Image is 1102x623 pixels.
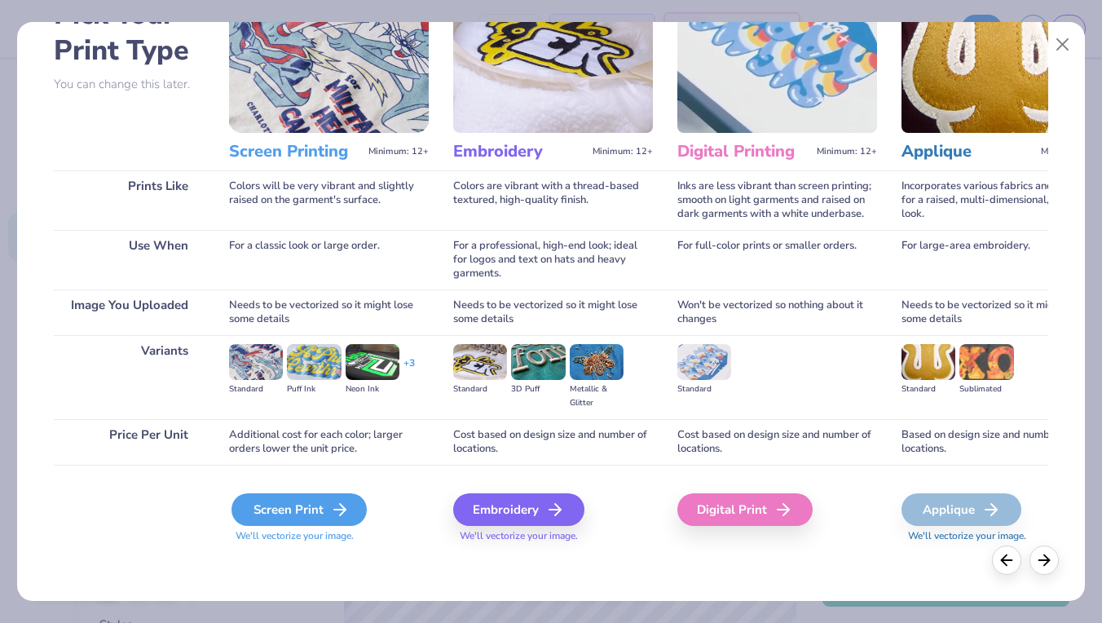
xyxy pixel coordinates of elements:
[901,230,1101,289] div: For large-area embroidery.
[677,419,877,465] div: Cost based on design size and number of locations.
[677,493,813,526] div: Digital Print
[54,419,205,465] div: Price Per Unit
[54,77,205,91] p: You can change this later.
[677,289,877,335] div: Won't be vectorized so nothing about it changes
[959,344,1013,380] img: Sublimated
[570,382,624,410] div: Metallic & Glitter
[229,344,283,380] img: Standard
[677,344,731,380] img: Standard
[346,344,399,380] img: Neon Ink
[287,382,341,396] div: Puff Ink
[453,141,586,162] h3: Embroidery
[54,230,205,289] div: Use When
[229,529,429,543] span: We'll vectorize your image.
[901,141,1034,162] h3: Applique
[901,493,1021,526] div: Applique
[677,382,731,396] div: Standard
[403,356,415,384] div: + 3
[901,170,1101,230] div: Incorporates various fabrics and threads for a raised, multi-dimensional, textured look.
[346,382,399,396] div: Neon Ink
[54,170,205,230] div: Prints Like
[54,289,205,335] div: Image You Uploaded
[453,230,653,289] div: For a professional, high-end look; ideal for logos and text on hats and heavy garments.
[231,493,367,526] div: Screen Print
[453,289,653,335] div: Needs to be vectorized so it might lose some details
[229,230,429,289] div: For a classic look or large order.
[677,141,810,162] h3: Digital Printing
[901,382,955,396] div: Standard
[229,289,429,335] div: Needs to be vectorized so it might lose some details
[570,344,624,380] img: Metallic & Glitter
[453,493,584,526] div: Embroidery
[1041,146,1101,157] span: Minimum: 12+
[368,146,429,157] span: Minimum: 12+
[453,170,653,230] div: Colors are vibrant with a thread-based textured, high-quality finish.
[453,382,507,396] div: Standard
[677,170,877,230] div: Inks are less vibrant than screen printing; smooth on light garments and raised on dark garments ...
[453,419,653,465] div: Cost based on design size and number of locations.
[959,382,1013,396] div: Sublimated
[229,419,429,465] div: Additional cost for each color; larger orders lower the unit price.
[901,419,1101,465] div: Based on design size and number of locations.
[1047,29,1078,60] button: Close
[901,344,955,380] img: Standard
[229,382,283,396] div: Standard
[511,382,565,396] div: 3D Puff
[287,344,341,380] img: Puff Ink
[901,289,1101,335] div: Needs to be vectorized so it might lose some details
[453,344,507,380] img: Standard
[677,230,877,289] div: For full-color prints or smaller orders.
[817,146,877,157] span: Minimum: 12+
[511,344,565,380] img: 3D Puff
[229,141,362,162] h3: Screen Printing
[54,335,205,419] div: Variants
[453,529,653,543] span: We'll vectorize your image.
[593,146,653,157] span: Minimum: 12+
[229,170,429,230] div: Colors will be very vibrant and slightly raised on the garment's surface.
[901,529,1101,543] span: We'll vectorize your image.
